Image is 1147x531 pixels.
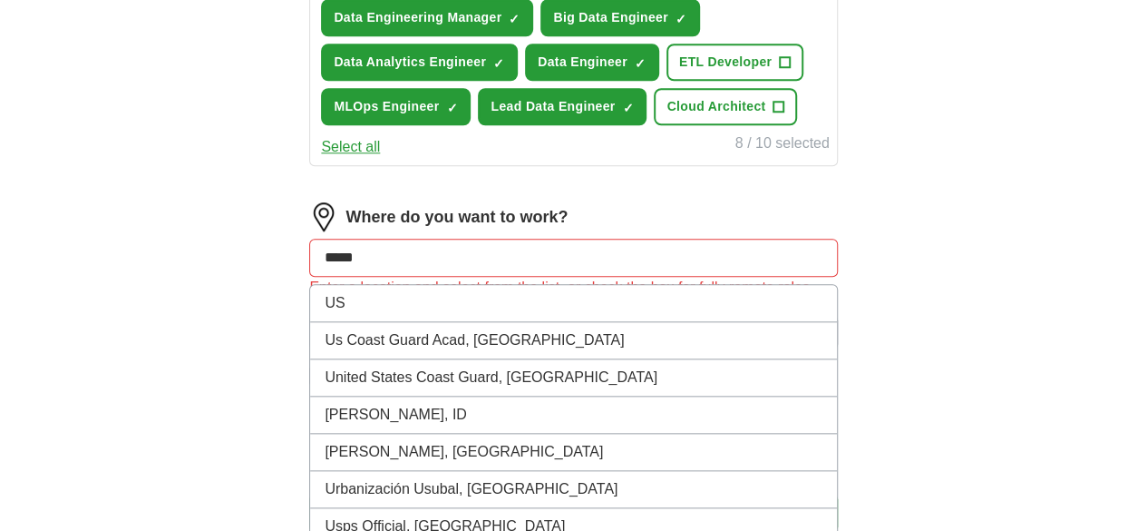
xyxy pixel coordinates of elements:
[321,136,380,158] button: Select all
[679,53,772,72] span: ETL Developer
[666,44,803,81] button: ETL Developer
[478,88,646,125] button: Lead Data Engineer✓
[310,397,836,434] li: [PERSON_NAME], ID
[493,56,504,71] span: ✓
[538,53,627,72] span: Data Engineer
[310,471,836,508] li: Urbanización Usubal, [GEOGRAPHIC_DATA]
[654,88,797,125] button: Cloud Architect
[509,12,520,26] span: ✓
[321,44,518,81] button: Data Analytics Engineer✓
[525,44,659,81] button: Data Engineer✓
[446,101,457,115] span: ✓
[321,88,471,125] button: MLOps Engineer✓
[334,53,486,72] span: Data Analytics Engineer
[309,202,338,231] img: location.png
[310,359,836,397] li: United States Coast Guard, [GEOGRAPHIC_DATA]
[310,322,836,359] li: Us Coast Guard Acad, [GEOGRAPHIC_DATA]
[735,133,830,158] div: 8 / 10 selected
[676,12,686,26] span: ✓
[345,205,568,230] label: Where do you want to work?
[553,8,668,27] span: Big Data Engineer
[666,97,765,116] span: Cloud Architect
[622,101,633,115] span: ✓
[310,434,836,471] li: [PERSON_NAME], [GEOGRAPHIC_DATA]
[334,8,501,27] span: Data Engineering Manager
[491,97,615,116] span: Lead Data Engineer
[310,285,836,322] li: US
[309,277,837,299] div: Enter a location and select from the list, or check the box for fully remote roles
[334,97,439,116] span: MLOps Engineer
[635,56,646,71] span: ✓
